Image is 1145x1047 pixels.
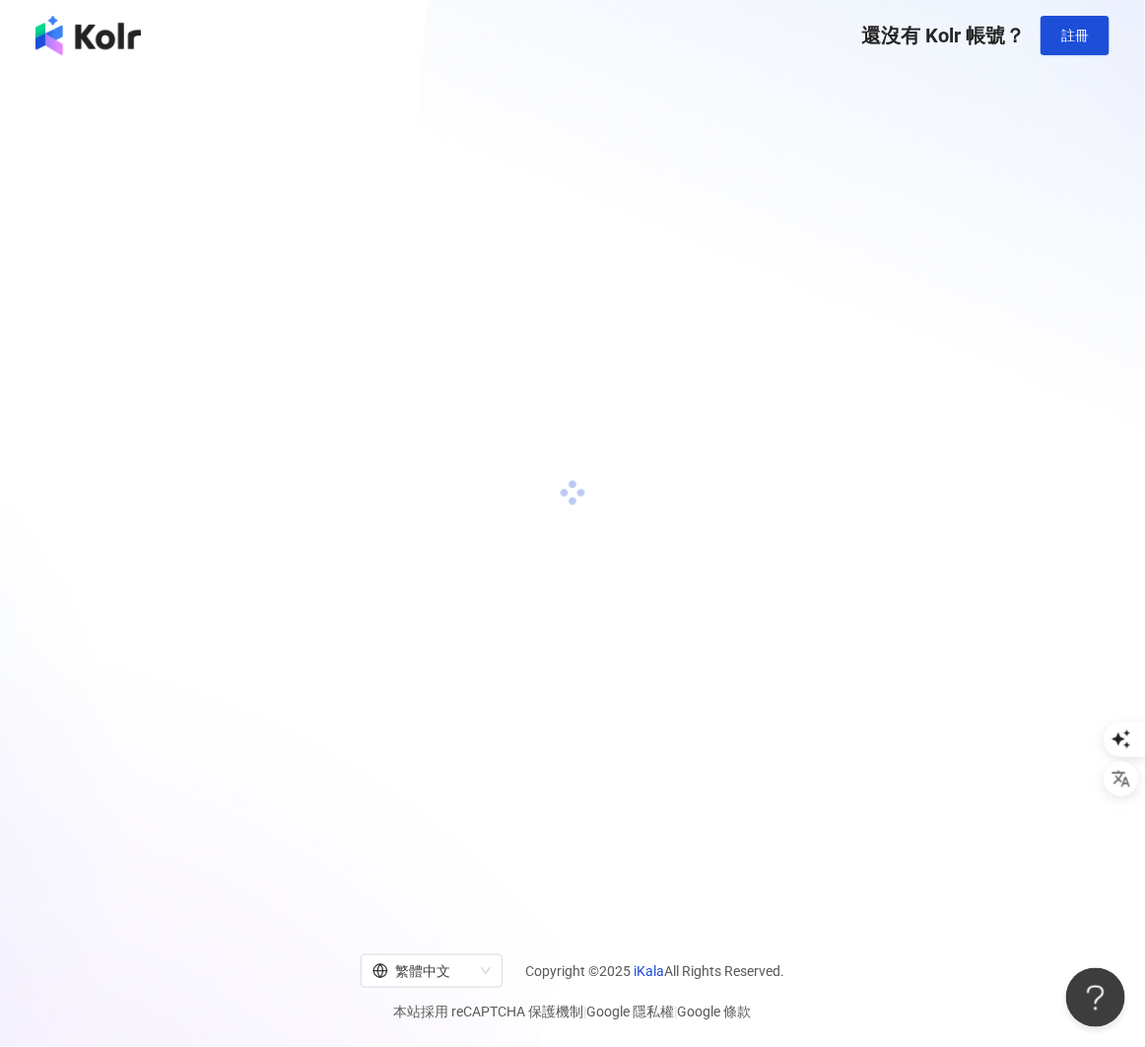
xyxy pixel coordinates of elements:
a: Google 條款 [678,1004,752,1019]
button: 註冊 [1041,16,1110,55]
a: iKala [635,963,665,979]
img: logo [35,16,141,55]
span: 本站採用 reCAPTCHA 保護機制 [394,1000,752,1023]
span: 還沒有 Kolr 帳號？ [861,24,1025,47]
span: 註冊 [1061,28,1089,43]
div: 繁體中文 [372,955,473,987]
span: | [584,1004,587,1019]
iframe: Help Scout Beacon - Open [1066,968,1125,1027]
span: Copyright © 2025 All Rights Reserved. [526,959,785,983]
span: | [675,1004,678,1019]
a: Google 隱私權 [587,1004,675,1019]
